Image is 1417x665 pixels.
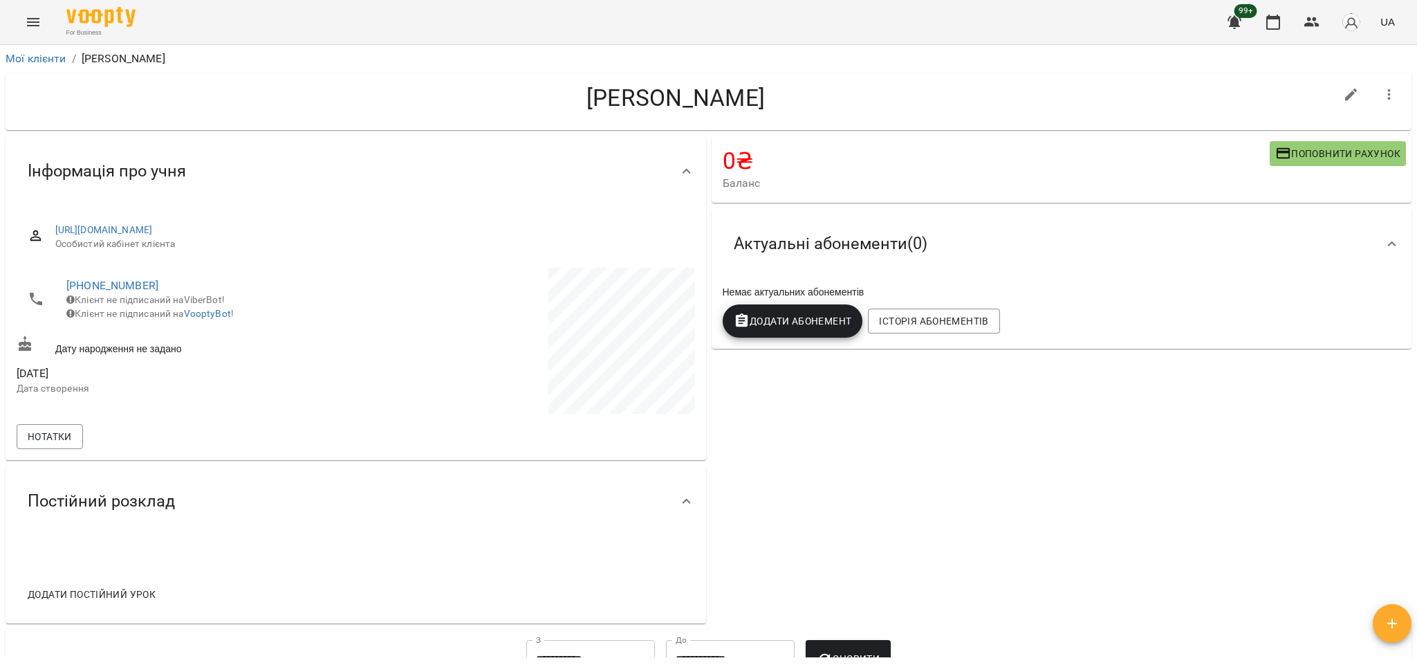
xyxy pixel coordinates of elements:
[72,51,76,67] li: /
[6,466,706,537] div: Постійний розклад
[184,308,231,319] a: VooptyBot
[17,365,353,382] span: [DATE]
[17,382,353,396] p: Дата створення
[1275,145,1400,162] span: Поповнити рахунок
[17,424,83,449] button: Нотатки
[1375,9,1400,35] button: UA
[6,136,706,207] div: Інформація про учня
[55,237,684,251] span: Особистий кабінет клієнта
[6,51,1411,67] nav: breadcrumb
[17,84,1335,112] h4: [PERSON_NAME]
[17,6,50,39] button: Menu
[55,224,153,235] a: [URL][DOMAIN_NAME]
[22,582,161,607] button: Додати постійний урок
[723,147,1270,175] h4: 0 ₴
[14,333,355,358] div: Дату народження не задано
[720,282,1404,302] div: Немає актуальних абонементів
[66,294,225,305] span: Клієнт не підписаний на ViberBot!
[723,304,863,338] button: Додати Абонемент
[66,28,136,37] span: For Business
[66,7,136,27] img: Voopty Logo
[734,313,852,329] span: Додати Абонемент
[28,161,186,182] span: Інформація про учня
[1234,4,1257,18] span: 99+
[712,208,1412,280] div: Актуальні абонементи(0)
[66,279,158,292] a: [PHONE_NUMBER]
[879,313,988,329] span: Історія абонементів
[28,491,175,512] span: Постійний розклад
[1270,141,1406,166] button: Поповнити рахунок
[6,52,66,65] a: Мої клієнти
[66,308,234,319] span: Клієнт не підписаний на !
[734,233,927,255] span: Актуальні абонементи ( 0 )
[28,586,156,603] span: Додати постійний урок
[1380,15,1395,29] span: UA
[28,428,72,445] span: Нотатки
[723,175,1270,192] span: Баланс
[1342,12,1361,32] img: avatar_s.png
[868,309,999,334] button: Історія абонементів
[82,51,165,67] p: [PERSON_NAME]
